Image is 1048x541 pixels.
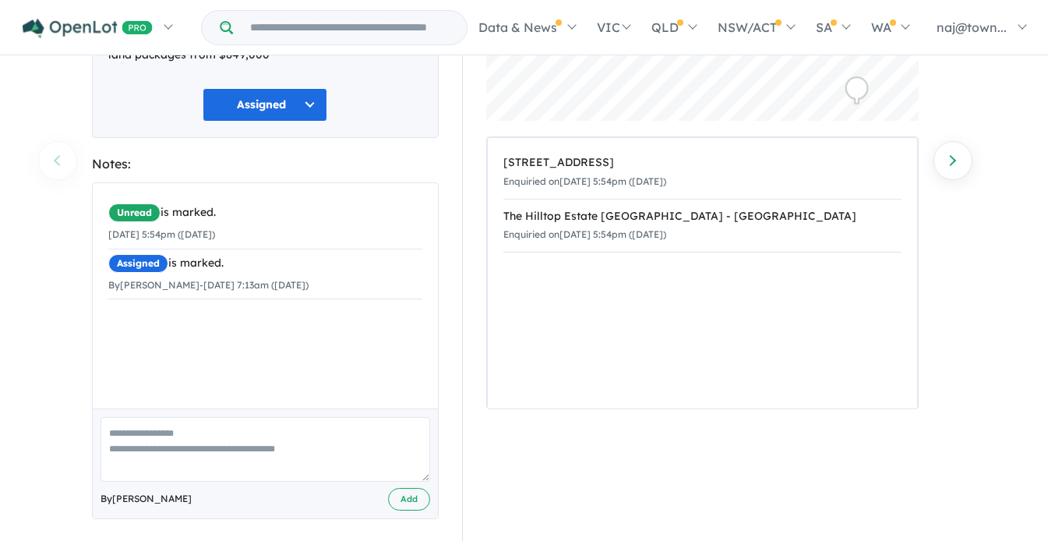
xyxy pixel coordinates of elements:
[92,154,439,175] div: Notes:
[503,207,902,226] div: The Hilltop Estate [GEOGRAPHIC_DATA] - [GEOGRAPHIC_DATA]
[388,488,430,511] button: Add
[108,254,168,273] span: Assigned
[203,88,327,122] button: Assigned
[503,154,902,172] div: [STREET_ADDRESS]
[236,11,464,44] input: Try estate name, suburb, builder or developer
[503,175,666,187] small: Enquiried on [DATE] 5:54pm ([DATE])
[503,199,902,253] a: The Hilltop Estate [GEOGRAPHIC_DATA] - [GEOGRAPHIC_DATA]Enquiried on[DATE] 5:54pm ([DATE])
[101,491,192,507] span: By [PERSON_NAME]
[108,203,422,222] div: is marked.
[108,279,309,291] small: By [PERSON_NAME] - [DATE] 7:13am ([DATE])
[108,203,161,222] span: Unread
[937,19,1007,35] span: naj@town...
[503,146,902,200] a: [STREET_ADDRESS]Enquiried on[DATE] 5:54pm ([DATE])
[503,228,666,240] small: Enquiried on [DATE] 5:54pm ([DATE])
[108,228,215,240] small: [DATE] 5:54pm ([DATE])
[23,19,153,38] img: Openlot PRO Logo White
[845,76,868,105] div: Map marker
[108,254,422,273] div: is marked.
